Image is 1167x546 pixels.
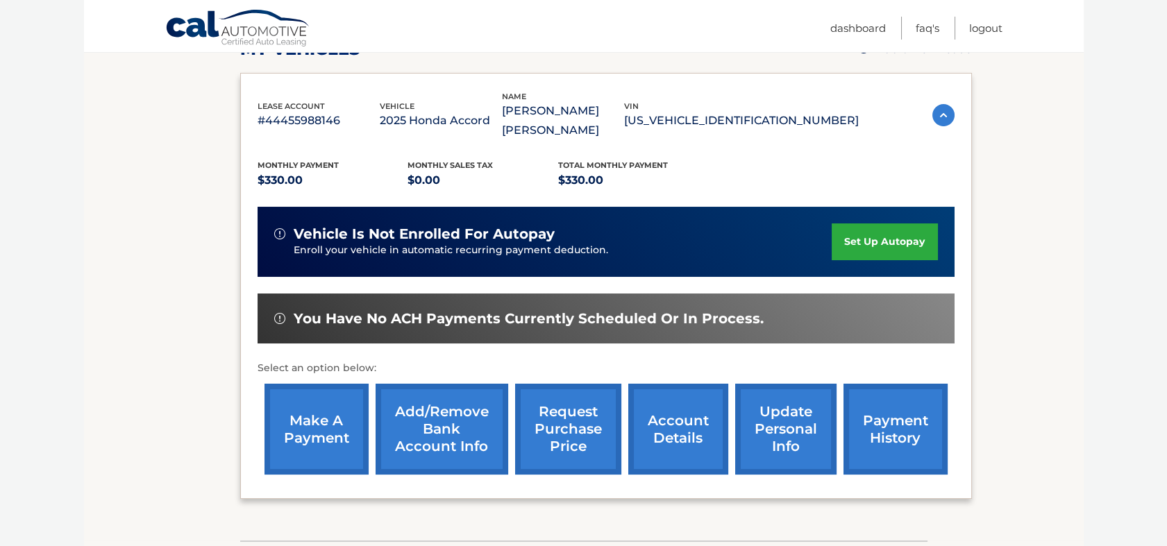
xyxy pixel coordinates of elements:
[624,111,859,130] p: [US_VEHICLE_IDENTIFICATION_NUMBER]
[843,384,948,475] a: payment history
[294,310,764,327] span: You have no ACH payments currently scheduled or in process.
[558,160,668,170] span: Total Monthly Payment
[258,160,339,170] span: Monthly Payment
[628,384,728,475] a: account details
[265,384,369,475] a: make a payment
[624,101,639,111] span: vin
[408,171,558,190] p: $0.00
[294,225,555,243] span: vehicle is not enrolled for autopay
[258,111,380,130] p: #44455988146
[969,17,1002,40] a: Logout
[558,171,709,190] p: $330.00
[380,101,414,111] span: vehicle
[380,111,502,130] p: 2025 Honda Accord
[408,160,493,170] span: Monthly sales Tax
[916,17,939,40] a: FAQ's
[515,384,621,475] a: request purchase price
[735,384,837,475] a: update personal info
[376,384,508,475] a: Add/Remove bank account info
[830,17,886,40] a: Dashboard
[832,223,937,260] a: set up autopay
[274,228,285,239] img: alert-white.svg
[932,104,955,126] img: accordion-active.svg
[502,92,526,101] span: name
[294,243,832,258] p: Enroll your vehicle in automatic recurring payment deduction.
[258,360,955,377] p: Select an option below:
[502,101,624,140] p: [PERSON_NAME] [PERSON_NAME]
[165,9,311,49] a: Cal Automotive
[274,313,285,324] img: alert-white.svg
[258,171,408,190] p: $330.00
[258,101,325,111] span: lease account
